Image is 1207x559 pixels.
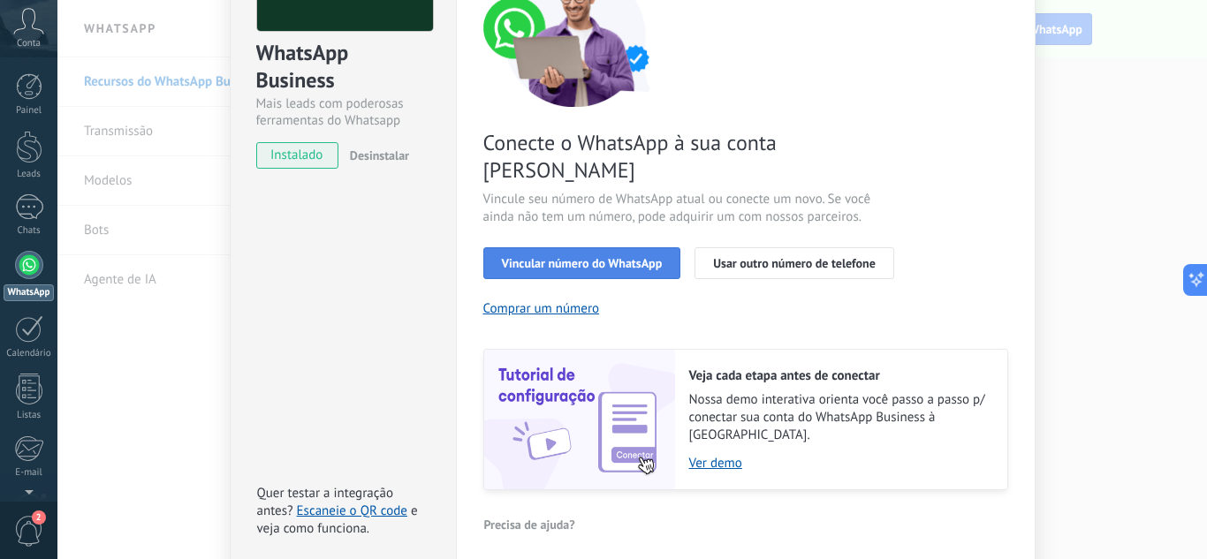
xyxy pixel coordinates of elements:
[4,284,54,301] div: WhatsApp
[4,105,55,117] div: Painel
[256,39,430,95] div: WhatsApp Business
[689,455,990,472] a: Ver demo
[4,410,55,421] div: Listas
[689,391,990,444] span: Nossa demo interativa orienta você passo a passo p/ conectar sua conta do WhatsApp Business à [GE...
[483,191,904,226] span: Vincule seu número de WhatsApp atual ou conecte um novo. Se você ainda não tem um número, pode ad...
[483,129,904,184] span: Conecte o WhatsApp à sua conta [PERSON_NAME]
[4,169,55,180] div: Leads
[343,142,409,169] button: Desinstalar
[297,502,407,519] a: Escaneie o QR code
[483,511,576,538] button: Precisa de ajuda?
[4,467,55,479] div: E-mail
[713,257,876,269] span: Usar outro número de telefone
[4,348,55,359] div: Calendário
[4,225,55,237] div: Chats
[350,147,409,163] span: Desinstalar
[257,142,338,169] span: instalado
[17,38,41,49] span: Conta
[256,95,430,129] div: Mais leads com poderosas ferramentas do Whatsapp
[257,502,418,537] span: e veja como funciona.
[483,247,681,279] button: Vincular número do WhatsApp
[502,257,663,269] span: Vincular número do WhatsApp
[695,247,894,279] button: Usar outro número de telefone
[484,518,575,531] span: Precisa de ajuda?
[257,485,393,519] span: Quer testar a integração antes?
[32,510,46,525] span: 2
[483,300,600,317] button: Comprar um número
[689,367,990,384] h2: Veja cada etapa antes de conectar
